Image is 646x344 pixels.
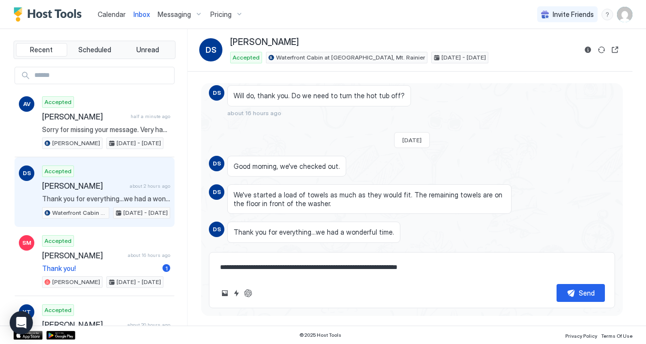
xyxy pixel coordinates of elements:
a: Terms Of Use [601,330,632,340]
span: DS [213,159,221,168]
span: about 20 hours ago [127,322,170,328]
div: Send [579,288,595,298]
span: Calendar [98,10,126,18]
span: Terms Of Use [601,333,632,339]
button: Reservation information [582,44,594,56]
button: Send [557,284,605,302]
span: Privacy Policy [565,333,597,339]
button: Scheduled [69,43,120,57]
span: [PERSON_NAME] [230,37,299,48]
span: DS [23,169,31,178]
button: ChatGPT Auto Reply [242,287,254,299]
span: DS [213,225,221,234]
span: Will do, thank you. Do we need to turn the hot tub off? [234,91,405,100]
a: Google Play Store [46,331,75,340]
span: Accepted [44,306,72,314]
button: Open reservation [609,44,621,56]
span: © 2025 Host Tools [299,332,341,338]
span: [PERSON_NAME] [52,139,100,148]
span: DS [206,44,217,56]
span: Thank you for everything...we had a wonderful time. [234,228,394,237]
span: Accepted [44,167,72,176]
div: menu [602,9,613,20]
span: [PERSON_NAME] [42,181,126,191]
span: Messaging [158,10,191,19]
span: [DATE] - [DATE] [117,278,161,286]
span: Scheduled [78,45,111,54]
span: Invite Friends [553,10,594,19]
span: AV [23,100,30,108]
button: Recent [16,43,67,57]
span: [PERSON_NAME] [42,112,127,121]
span: [DATE] [402,136,422,144]
a: Inbox [133,9,150,19]
span: [PERSON_NAME] [42,320,123,329]
span: Waterfront Cabin at [GEOGRAPHIC_DATA], Mt. Rainier [52,209,107,217]
span: Sorry for missing your message. Very happy to hear you enjoyed your stay. Have a safe trip home! [42,125,170,134]
a: Host Tools Logo [14,7,86,22]
span: [DATE] - [DATE] [441,53,486,62]
span: Accepted [44,98,72,106]
div: User profile [617,7,632,22]
span: half a minute ago [131,113,170,120]
div: tab-group [14,41,176,59]
span: Recent [30,45,53,54]
span: DS [213,188,221,196]
span: Thank you! [42,264,159,273]
span: Thank you for everything...we had a wonderful time. [42,194,170,203]
a: App Store [14,331,43,340]
span: about 16 hours ago [227,109,281,117]
div: Open Intercom Messenger [10,311,33,334]
span: YT [23,308,31,316]
span: [PERSON_NAME] [42,251,124,260]
span: Accepted [44,237,72,245]
span: Waterfront Cabin at [GEOGRAPHIC_DATA], Mt. Rainier [276,53,425,62]
input: Input Field [30,67,174,84]
button: Unread [122,43,173,57]
span: DS [213,89,221,97]
span: Good morning, we've checked out. [234,162,340,171]
span: [DATE] - [DATE] [117,139,161,148]
a: Privacy Policy [565,330,597,340]
span: 1 [165,265,168,272]
button: Upload image [219,287,231,299]
span: [DATE] - [DATE] [123,209,168,217]
span: Accepted [233,53,260,62]
span: about 2 hours ago [130,183,170,189]
span: SM [22,239,31,247]
button: Quick reply [231,287,242,299]
span: Pricing [210,10,232,19]
span: about 16 hours ago [128,252,170,258]
span: Inbox [133,10,150,18]
span: We've started a load of towels as much as they would fit. The remaining towels are on the floor i... [234,191,505,208]
span: Unread [136,45,159,54]
button: Sync reservation [596,44,607,56]
span: [PERSON_NAME] [52,278,100,286]
a: Calendar [98,9,126,19]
